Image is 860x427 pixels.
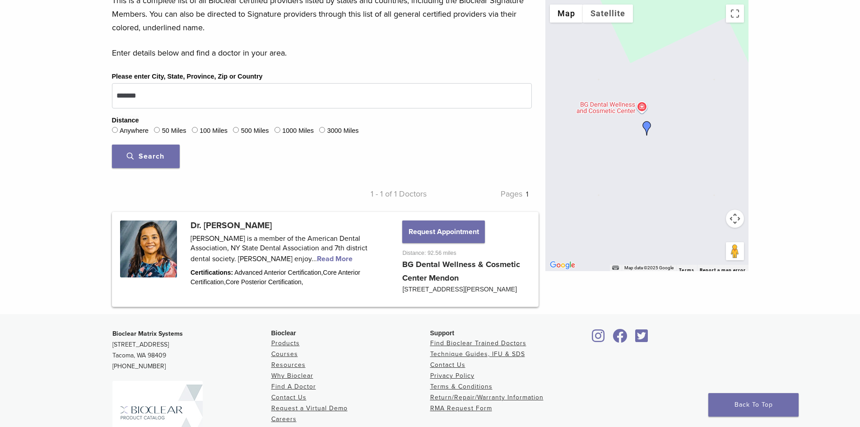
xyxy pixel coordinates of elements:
[427,187,532,201] p: Pages
[200,126,228,136] label: 100 Miles
[624,265,674,270] span: Map data ©2025 Google
[120,126,149,136] label: Anywhere
[430,394,544,401] a: Return/Repair/Warranty Information
[548,259,577,271] a: Open this area in Google Maps (opens a new window)
[127,152,164,161] span: Search
[548,259,577,271] img: Google
[271,329,296,337] span: Bioclear
[271,383,316,390] a: Find A Doctor
[327,126,359,136] label: 3000 Miles
[430,383,493,390] a: Terms & Conditions
[430,339,526,347] a: Find Bioclear Trained Doctors
[430,350,525,358] a: Technique Guides, IFU & SDS
[430,404,492,412] a: RMA Request Form
[550,5,583,23] button: Show street map
[726,210,744,228] button: Map camera controls
[271,394,307,401] a: Contact Us
[241,126,269,136] label: 500 Miles
[612,265,618,271] button: Keyboard shortcuts
[112,328,271,372] p: [STREET_ADDRESS] Tacoma, WA 98409 [PHONE_NUMBER]
[112,46,532,60] p: Enter details below and find a doctor in your area.
[271,404,348,412] a: Request a Virtual Demo
[430,361,465,369] a: Contact Us
[700,267,746,272] a: Report a map error
[726,242,744,260] button: Drag Pegman onto the map to open Street View
[112,72,263,82] label: Please enter City, State, Province, Zip or Country
[112,330,183,338] strong: Bioclear Matrix Systems
[112,145,180,168] button: Search
[430,329,455,337] span: Support
[282,126,314,136] label: 1000 Miles
[271,361,306,369] a: Resources
[708,393,799,417] a: Back To Top
[271,350,298,358] a: Courses
[526,190,528,199] a: 1
[402,221,484,243] button: Request Appointment
[271,372,313,380] a: Why Bioclear
[112,116,139,126] legend: Distance
[726,5,744,23] button: Toggle fullscreen view
[679,267,694,273] a: Terms (opens in new tab)
[271,415,297,423] a: Careers
[589,334,608,343] a: Bioclear
[583,5,633,23] button: Show satellite imagery
[430,372,474,380] a: Privacy Policy
[640,121,654,136] div: Dr. Bhumija Gupta
[271,339,300,347] a: Products
[322,187,427,201] p: 1 - 1 of 1 Doctors
[610,334,631,343] a: Bioclear
[162,126,186,136] label: 50 Miles
[632,334,651,343] a: Bioclear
